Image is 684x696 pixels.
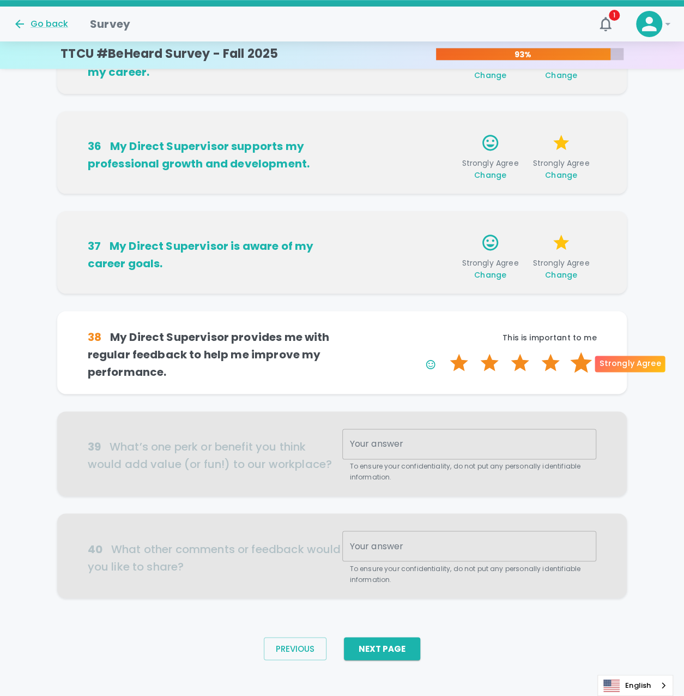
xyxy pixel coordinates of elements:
[88,137,342,172] h6: My Direct Supervisor supports my professional growth and development.
[545,269,577,280] span: Change
[474,70,506,81] span: Change
[598,675,673,695] a: English
[60,46,278,62] h4: TTCU #BeHeard Survey - Fall 2025
[530,257,592,280] span: Strongly Agree
[459,158,521,181] span: Strongly Agree
[436,49,610,60] p: 93%
[592,11,619,37] button: 1
[344,637,420,660] button: Next Page
[88,328,342,381] h6: My Direct Supervisor provides me with regular feedback to help me improve my performance.
[595,356,665,372] div: Strongly Agree
[545,70,577,81] span: Change
[530,158,592,181] span: Strongly Agree
[342,332,597,343] p: This is important to me
[474,269,506,280] span: Change
[88,237,101,255] div: 37
[13,17,68,31] button: Go back
[90,15,130,33] h1: Survey
[264,637,326,660] button: Previous
[459,257,521,280] span: Strongly Agree
[88,237,342,272] h6: My Direct Supervisor is aware of my career goals.
[88,137,101,155] div: 36
[545,170,577,181] span: Change
[88,328,101,346] div: 38
[597,675,673,696] aside: Language selected: English
[474,170,506,181] span: Change
[597,675,673,696] div: Language
[609,10,620,21] span: 1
